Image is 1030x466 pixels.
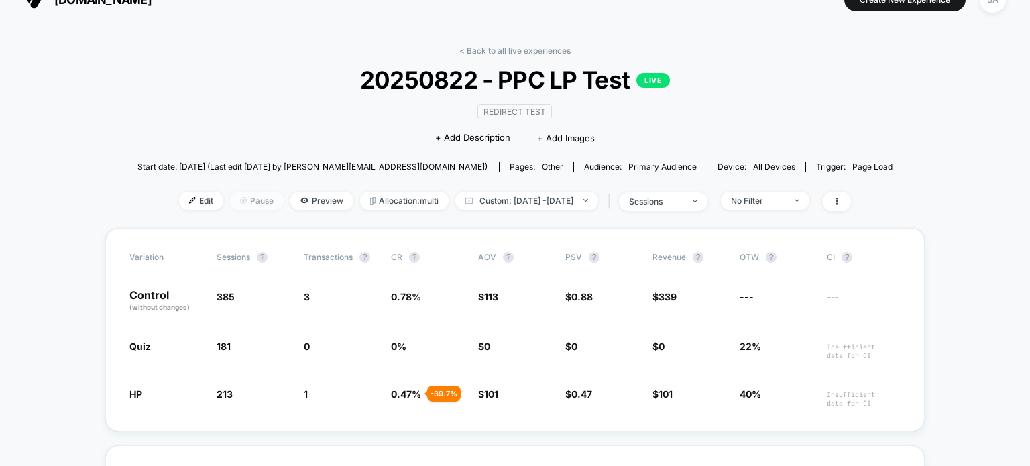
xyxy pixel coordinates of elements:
span: $ [478,291,498,302]
div: sessions [629,196,683,207]
span: all devices [753,162,795,172]
span: (without changes) [129,303,190,311]
span: $ [652,341,665,352]
span: 213 [217,388,233,400]
img: edit [189,197,196,204]
span: --- [740,291,754,302]
span: 385 [217,291,235,302]
span: Redirect Test [477,104,552,119]
span: 0.47 % [391,388,421,400]
button: ? [589,252,599,263]
span: Edit [179,192,223,210]
span: --- [827,293,901,312]
span: HP [129,388,142,400]
button: ? [359,252,370,263]
span: Pause [230,192,284,210]
p: Control [129,290,203,312]
span: $ [565,291,593,302]
img: end [795,199,799,202]
span: other [542,162,563,172]
span: 22% [740,341,761,352]
span: 101 [659,388,673,400]
span: Quiz [129,341,151,352]
button: ? [842,252,852,263]
span: OTW [740,252,813,263]
span: $ [565,341,577,352]
span: Insufficient data for CI [827,390,901,408]
span: + Add Description [435,131,510,145]
span: CI [827,252,901,263]
span: $ [652,291,677,302]
button: ? [766,252,777,263]
span: Insufficient data for CI [827,343,901,360]
a: < Back to all live experiences [459,46,571,56]
span: + Add Images [537,133,595,143]
span: Primary Audience [628,162,697,172]
span: Revenue [652,252,686,262]
img: rebalance [370,197,376,205]
span: 3 [304,291,310,302]
div: - 39.7 % [427,386,461,402]
span: 40% [740,388,761,400]
span: 339 [659,291,677,302]
div: Pages: [510,162,563,172]
span: Transactions [304,252,353,262]
div: Trigger: [816,162,893,172]
span: Allocation: multi [360,192,449,210]
span: 0 % [391,341,406,352]
span: $ [565,388,592,400]
span: 0.78 % [391,291,421,302]
span: 0 [304,341,310,352]
p: LIVE [636,73,670,88]
span: Custom: [DATE] - [DATE] [455,192,598,210]
img: end [693,200,697,202]
span: Device: [707,162,805,172]
span: 1 [304,388,308,400]
div: No Filter [731,196,785,206]
img: calendar [465,197,473,204]
span: Preview [290,192,353,210]
button: ? [503,252,514,263]
span: AOV [478,252,496,262]
span: 0.47 [571,388,592,400]
span: Page Load [852,162,893,172]
button: ? [257,252,268,263]
span: 0 [659,341,665,352]
span: $ [652,388,673,400]
span: 20250822 - PPC LP Test [175,66,855,94]
span: CR [391,252,402,262]
span: 0 [571,341,577,352]
span: 113 [484,291,498,302]
span: $ [478,341,490,352]
span: 181 [217,341,231,352]
span: 0.88 [571,291,593,302]
span: Start date: [DATE] (Last edit [DATE] by [PERSON_NAME][EMAIL_ADDRESS][DOMAIN_NAME]) [137,162,488,172]
button: ? [409,252,420,263]
span: | [605,192,619,211]
span: Variation [129,252,203,263]
button: ? [693,252,703,263]
span: $ [478,388,498,400]
span: 0 [484,341,490,352]
span: 101 [484,388,498,400]
img: end [583,199,588,202]
span: PSV [565,252,582,262]
img: end [240,197,247,204]
span: Sessions [217,252,250,262]
div: Audience: [584,162,697,172]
